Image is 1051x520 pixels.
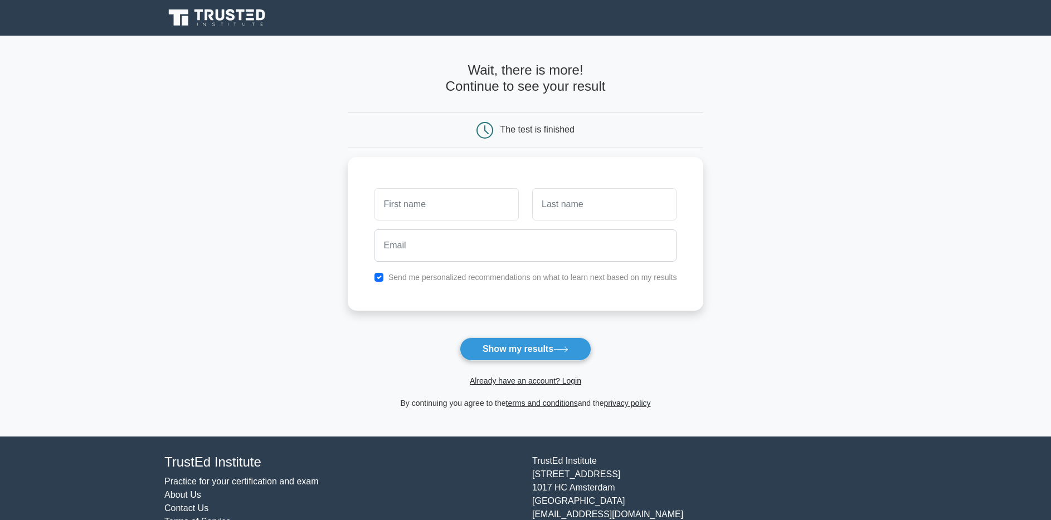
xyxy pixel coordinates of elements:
[506,399,578,408] a: terms and conditions
[348,62,704,95] h4: Wait, there is more! Continue to see your result
[388,273,677,282] label: Send me personalized recommendations on what to learn next based on my results
[460,337,591,361] button: Show my results
[374,229,677,262] input: Email
[532,188,677,220] input: Last name
[604,399,651,408] a: privacy policy
[341,396,711,410] div: By continuing you agree to the and the
[470,376,581,385] a: Already have an account? Login
[164,454,519,470] h4: TrustEd Institute
[164,477,319,486] a: Practice for your certification and exam
[164,503,208,513] a: Contact Us
[374,188,519,220] input: First name
[500,125,575,134] div: The test is finished
[164,490,201,499] a: About Us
